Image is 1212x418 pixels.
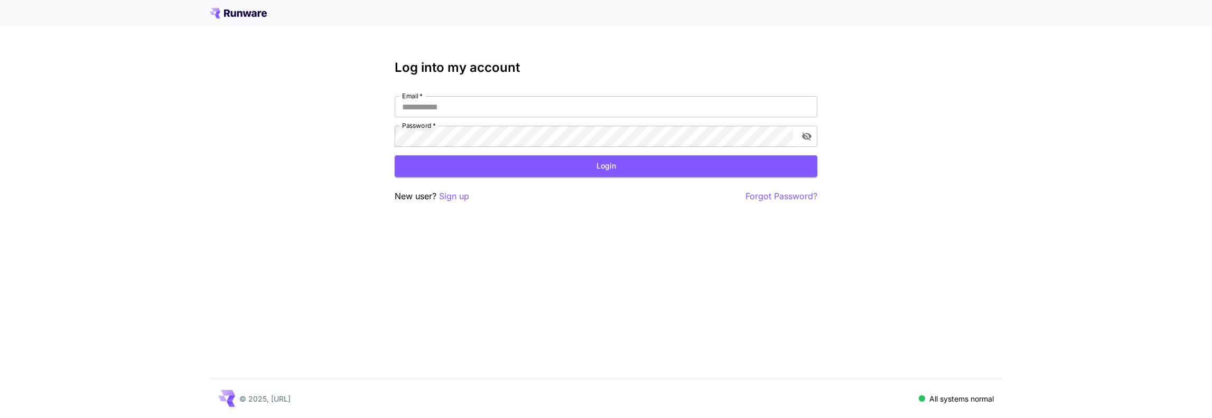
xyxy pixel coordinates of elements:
button: toggle password visibility [797,127,816,146]
label: Email [402,91,423,100]
button: Sign up [439,190,469,203]
h3: Log into my account [395,60,817,75]
button: Forgot Password? [745,190,817,203]
button: Login [395,155,817,177]
p: New user? [395,190,469,203]
p: All systems normal [929,393,994,404]
p: © 2025, [URL] [239,393,291,404]
label: Password [402,121,436,130]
